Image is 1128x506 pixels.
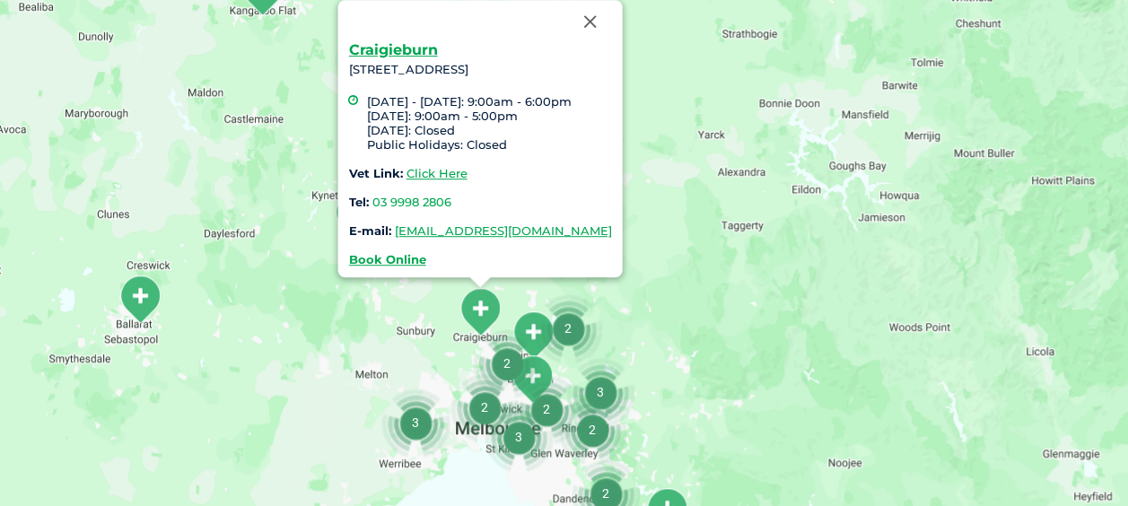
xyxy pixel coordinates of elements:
div: Macedon Ranges [333,191,378,240]
div: 2 [473,329,541,397]
strong: Vet Link: [348,166,402,180]
div: South Morang [511,310,555,360]
div: 3 [485,403,553,471]
a: [EMAIL_ADDRESS][DOMAIN_NAME] [394,223,611,238]
a: Book Online [348,252,425,266]
div: Craigieburn [458,287,503,336]
strong: E-mail: [348,223,390,238]
li: [DATE] - [DATE]: 9:00am - 6:00pm [DATE]: 9:00am - 5:00pm [DATE]: Closed Public Holidays: Closed [366,94,611,152]
a: Click Here [406,166,467,180]
strong: Tel: [348,195,368,209]
div: 2 [450,373,519,441]
div: 2 [558,396,626,464]
div: [STREET_ADDRESS] [348,43,611,266]
div: 3 [381,388,450,457]
div: 2 [534,294,602,362]
a: 03 9998 2806 [372,195,450,209]
div: Ballarat [118,275,162,324]
div: 3 [566,358,634,426]
button: Search [1093,82,1111,100]
div: 2 [512,375,581,443]
a: Craigieburn [348,41,437,58]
